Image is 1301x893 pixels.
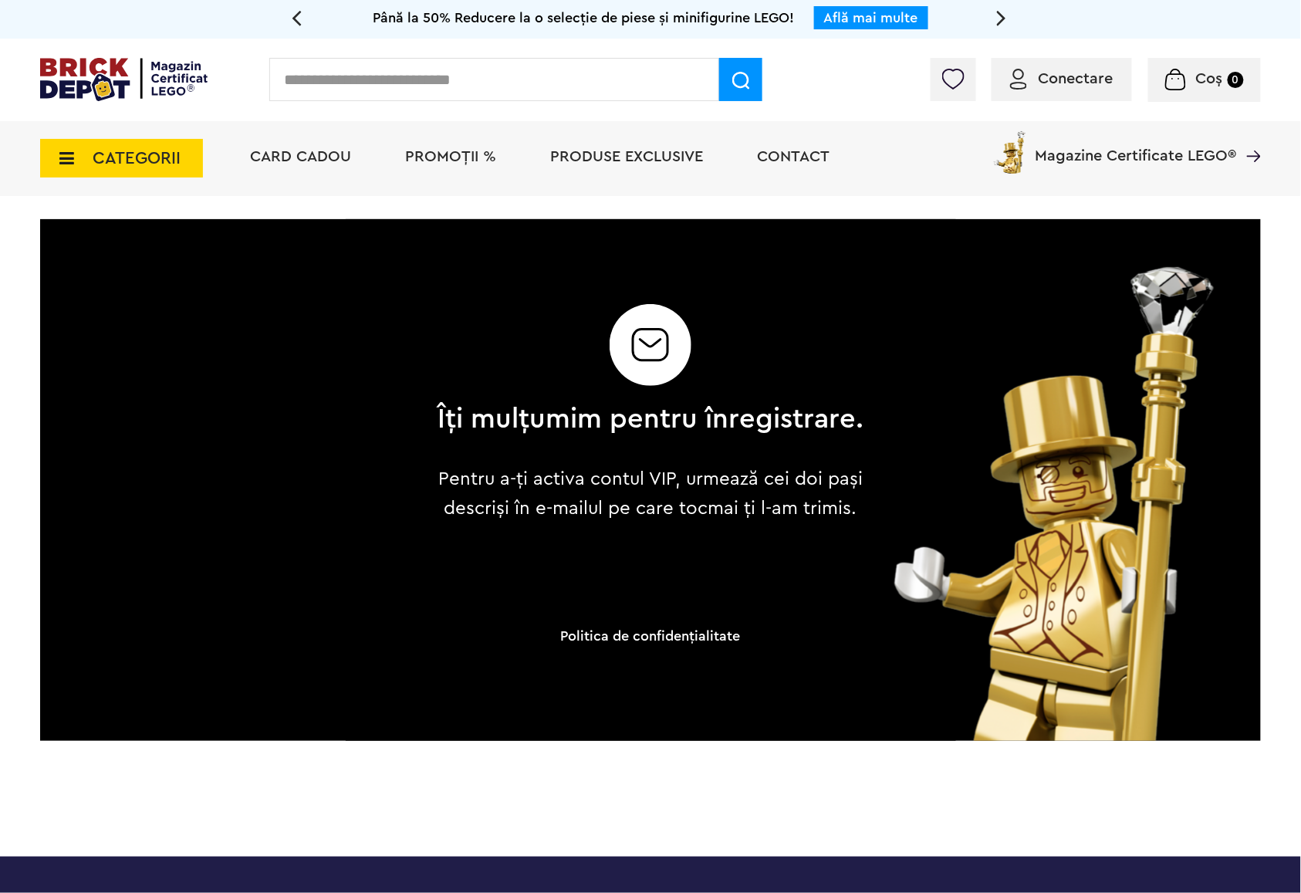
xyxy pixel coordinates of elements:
a: PROMOȚII % [405,149,496,164]
a: Contact [757,149,830,164]
span: Coș [1196,71,1223,86]
h2: Îți mulțumim pentru înregistrare. [438,404,864,434]
a: Politica de confidenţialitate [561,629,741,643]
span: CATEGORII [93,150,181,167]
a: Află mai multe [824,11,918,25]
a: Magazine Certificate LEGO® [1237,128,1261,144]
a: Conectare [1010,71,1113,86]
span: Magazine Certificate LEGO® [1036,128,1237,164]
span: Conectare [1039,71,1113,86]
small: 0 [1228,72,1244,88]
p: Pentru a-ți activa contul VIP, urmează cei doi pași descriși în e-mailul pe care tocmai ți l-am t... [426,465,876,523]
a: Card Cadou [250,149,351,164]
a: Produse exclusive [550,149,703,164]
span: Până la 50% Reducere la o selecție de piese și minifigurine LEGO! [373,11,795,25]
